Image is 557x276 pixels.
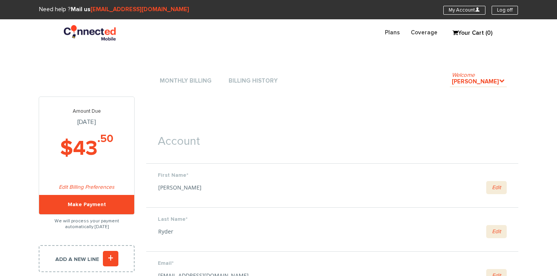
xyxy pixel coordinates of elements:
sup: .50 [97,134,113,144]
a: Make Payment [39,195,134,214]
span: Need help ? [39,7,189,12]
a: Monthly Billing [158,76,214,86]
label: First Name* [158,171,507,179]
label: Last Name* [158,215,507,223]
a: Billing History [227,76,280,86]
i: + [103,251,118,266]
a: My AccountU [443,6,485,15]
span: Welcome [452,72,475,78]
a: Log off [492,6,518,15]
a: Plans [379,25,405,40]
i: . [499,78,505,84]
i: U [475,7,480,12]
strong: Mail us [71,7,189,12]
h3: [DATE] [39,108,134,126]
a: Edit [486,225,507,238]
a: Edit [486,181,507,194]
h1: Account [146,124,518,152]
a: [EMAIL_ADDRESS][DOMAIN_NAME] [91,7,189,12]
p: Amount Due [39,108,134,115]
label: Email* [158,259,507,267]
a: Add a new line+ [39,245,135,272]
a: Edit Billing Preferences [59,185,114,190]
h2: $43 [39,137,134,160]
a: Welcome[PERSON_NAME]. [450,77,507,87]
a: Your Cart (0) [449,27,487,39]
a: Coverage [405,25,443,40]
p: We will process your payment automatically [DATE] [39,215,135,234]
